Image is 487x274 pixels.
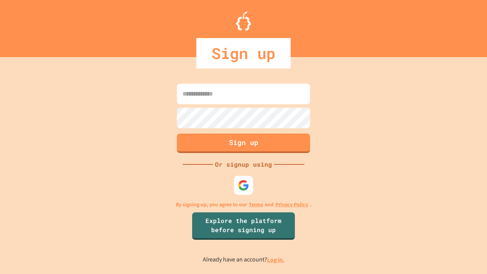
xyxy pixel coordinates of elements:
[267,256,285,264] a: Log in.
[455,244,479,266] iframe: chat widget
[424,210,479,243] iframe: chat widget
[203,255,285,264] p: Already have an account?
[236,11,251,30] img: Logo.svg
[177,134,310,153] button: Sign up
[213,160,274,169] div: Or signup using
[249,201,263,209] a: Terms
[192,212,295,240] a: Explore the platform before signing up
[196,38,291,68] div: Sign up
[238,180,249,191] img: google-icon.svg
[176,201,312,209] p: By signing up, you agree to our and .
[275,201,308,209] a: Privacy Policy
